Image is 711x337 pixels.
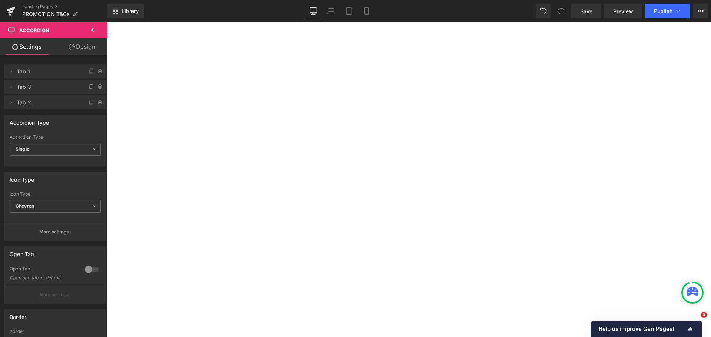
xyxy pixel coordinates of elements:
span: Save [580,7,592,15]
span: Tab 1 [17,64,79,78]
span: PROMOTION T&Cs [22,11,70,17]
span: Library [121,8,139,14]
span: Accordion [19,27,49,33]
div: Icon Type [10,172,34,183]
span: Help us improve GemPages! [598,326,686,333]
b: Chevron [16,203,34,209]
a: Design [55,38,109,55]
span: Tab 2 [17,95,79,109]
div: Open Tab [10,247,34,257]
iframe: Intercom live chat [686,312,704,330]
span: Publish [654,8,672,14]
div: Open Tab [10,266,77,274]
button: Undo [536,4,551,18]
button: Redo [554,4,568,18]
a: Desktop [304,4,322,18]
button: More settings [4,223,106,240]
button: More settings [4,286,106,303]
span: Preview [613,7,633,15]
span: 5 [701,312,707,318]
button: Show survey - Help us improve GemPages! [598,324,695,333]
button: Publish [645,4,690,18]
div: Open one tab as default [10,275,76,280]
p: More settings [39,229,69,235]
div: Border [10,310,26,320]
button: More [693,4,708,18]
span: Tab 3 [17,80,79,94]
a: Preview [604,4,642,18]
a: Landing Pages [22,4,107,10]
b: Single [16,146,29,152]
div: Border [10,329,101,334]
div: Accordion Type [10,135,101,140]
a: Laptop [322,4,340,18]
p: More settings [39,291,69,298]
a: New Library [107,4,144,18]
a: Tablet [340,4,358,18]
div: Icon Type [10,192,101,197]
div: Accordion Type [10,115,49,126]
a: Mobile [358,4,375,18]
